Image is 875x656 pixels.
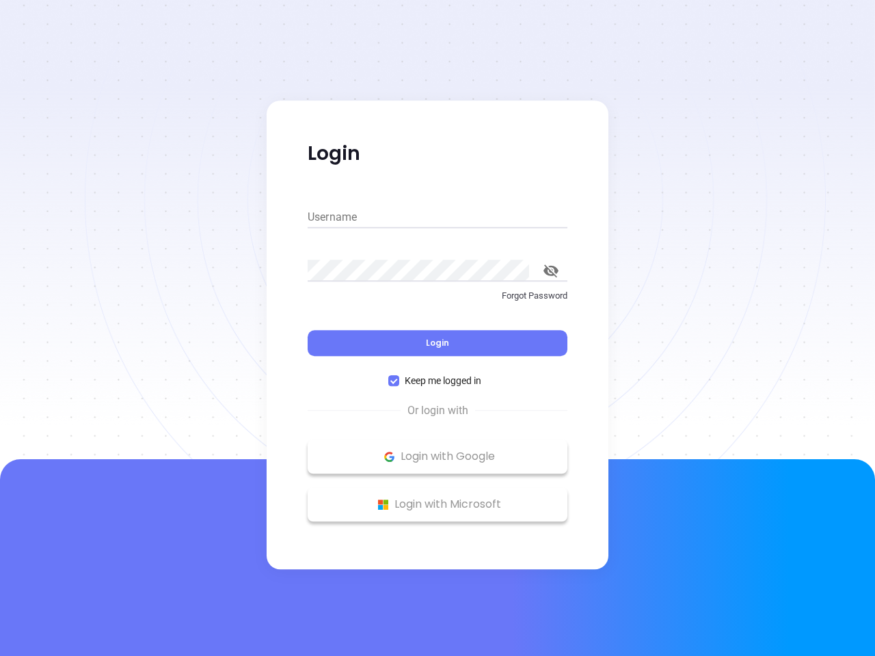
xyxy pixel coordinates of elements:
button: Google Logo Login with Google [308,439,567,474]
img: Google Logo [381,448,398,465]
p: Login with Google [314,446,561,467]
button: toggle password visibility [535,254,567,287]
img: Microsoft Logo [375,496,392,513]
span: Login [426,337,449,348]
button: Login [308,330,567,356]
p: Login with Microsoft [314,494,561,515]
p: Forgot Password [308,289,567,303]
button: Microsoft Logo Login with Microsoft [308,487,567,521]
span: Keep me logged in [399,373,487,388]
span: Or login with [401,402,475,419]
p: Login [308,141,567,166]
a: Forgot Password [308,289,567,314]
